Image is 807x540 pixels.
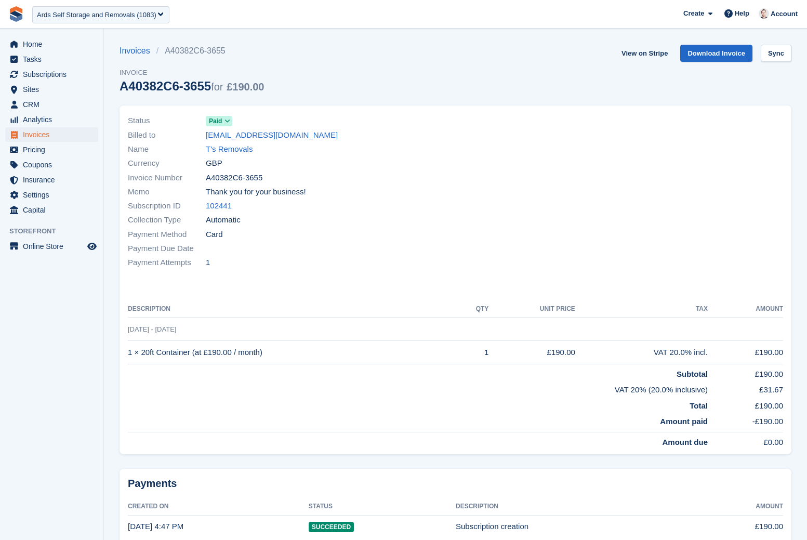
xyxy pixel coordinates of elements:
strong: Amount due [662,438,708,446]
span: for [211,81,223,93]
a: Invoices [120,45,156,57]
a: menu [5,239,98,254]
span: Invoices [23,127,85,142]
a: menu [5,67,98,82]
td: £31.67 [708,380,783,396]
a: menu [5,127,98,142]
span: Payment Attempts [128,257,206,269]
a: Preview store [86,240,98,253]
td: £190.00 [488,341,575,364]
span: Coupons [23,157,85,172]
th: Description [456,498,692,515]
span: CRM [23,97,85,112]
div: A40382C6-3655 [120,79,264,93]
span: Invoice Number [128,172,206,184]
span: Status [128,115,206,127]
a: menu [5,188,98,202]
span: £190.00 [227,81,264,93]
a: [EMAIL_ADDRESS][DOMAIN_NAME] [206,129,338,141]
a: T's Removals [206,143,253,155]
span: Thank you for your business! [206,186,306,198]
strong: Total [690,401,708,410]
h2: Payments [128,477,783,490]
td: £190.00 [692,515,783,538]
span: Online Store [23,239,85,254]
span: Home [23,37,85,51]
span: Settings [23,188,85,202]
span: Capital [23,203,85,217]
span: Currency [128,157,206,169]
td: Subscription creation [456,515,692,538]
time: 2025-08-19 15:47:53 UTC [128,522,183,531]
span: Help [735,8,749,19]
span: Sites [23,82,85,97]
a: menu [5,157,98,172]
span: Subscriptions [23,67,85,82]
a: menu [5,37,98,51]
span: Tasks [23,52,85,67]
a: Sync [761,45,791,62]
th: Unit Price [488,301,575,318]
th: Amount [708,301,783,318]
th: Description [128,301,457,318]
td: VAT 20% (20.0% inclusive) [128,380,708,396]
nav: breadcrumbs [120,45,264,57]
span: Collection Type [128,214,206,226]
span: Paid [209,116,222,126]
span: GBP [206,157,222,169]
strong: Amount paid [660,417,708,426]
th: Created On [128,498,309,515]
th: Status [309,498,456,515]
a: menu [5,82,98,97]
td: 1 [457,341,488,364]
span: Create [683,8,704,19]
span: Succeeded [309,522,354,532]
span: Subscription ID [128,200,206,212]
span: Card [206,229,223,241]
span: Billed to [128,129,206,141]
span: Analytics [23,112,85,127]
span: Storefront [9,226,103,236]
span: Invoice [120,68,264,78]
span: Pricing [23,142,85,157]
td: 1 × 20ft Container (at £190.00 / month) [128,341,457,364]
span: Memo [128,186,206,198]
span: Insurance [23,173,85,187]
a: menu [5,52,98,67]
a: menu [5,142,98,157]
img: Jeff Knox [759,8,769,19]
a: menu [5,97,98,112]
span: Automatic [206,214,241,226]
span: 1 [206,257,210,269]
span: Payment Due Date [128,243,206,255]
a: View on Stripe [617,45,672,62]
a: menu [5,112,98,127]
a: menu [5,173,98,187]
div: Ards Self Storage and Removals (1083) [37,10,156,20]
th: Amount [692,498,783,515]
td: -£190.00 [708,412,783,432]
a: menu [5,203,98,217]
span: A40382C6-3655 [206,172,262,184]
th: QTY [457,301,488,318]
span: Name [128,143,206,155]
div: VAT 20.0% incl. [575,347,708,359]
td: £190.00 [708,396,783,412]
td: £190.00 [708,364,783,380]
th: Tax [575,301,708,318]
span: Payment Method [128,229,206,241]
span: Account [771,9,798,19]
a: 102441 [206,200,232,212]
strong: Subtotal [677,370,708,378]
span: [DATE] - [DATE] [128,325,176,333]
img: stora-icon-8386f47178a22dfd0bd8f6a31ec36ba5ce8667c1dd55bd0f319d3a0aa187defe.svg [8,6,24,22]
td: £190.00 [708,341,783,364]
a: Download Invoice [680,45,752,62]
a: Paid [206,115,232,127]
td: £0.00 [708,432,783,448]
